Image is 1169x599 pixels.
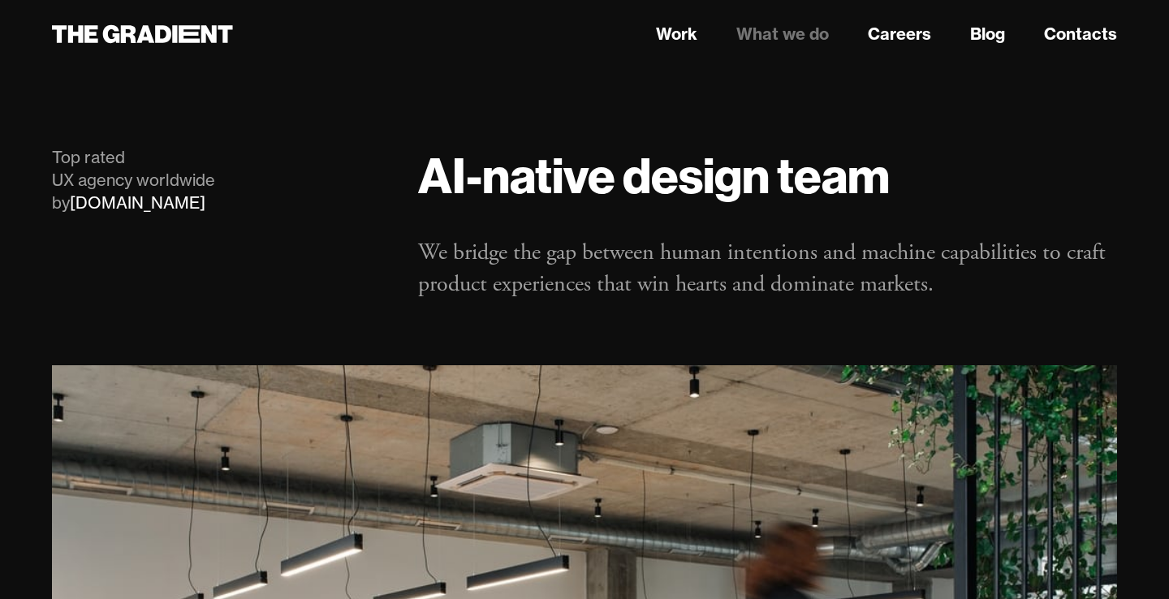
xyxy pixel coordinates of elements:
[1044,22,1117,46] a: Contacts
[418,237,1117,300] p: We bridge the gap between human intentions and machine capabilities to craft product experiences ...
[970,22,1005,46] a: Blog
[52,146,386,214] div: Top rated UX agency worldwide by
[656,22,697,46] a: Work
[418,146,1117,205] h1: AI-native design team
[70,192,205,213] a: [DOMAIN_NAME]
[868,22,931,46] a: Careers
[736,22,829,46] a: What we do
